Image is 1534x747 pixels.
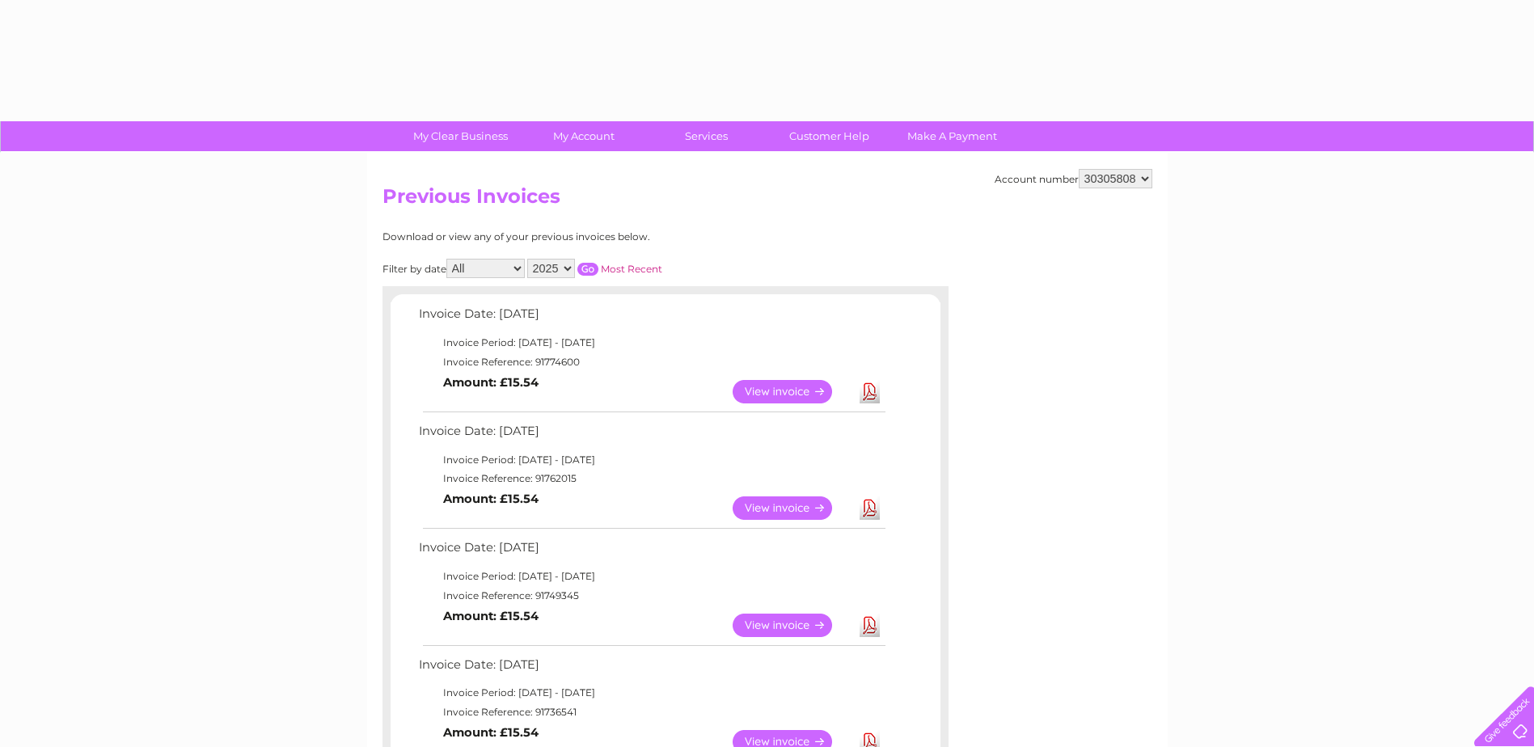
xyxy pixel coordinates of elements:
[415,420,888,450] td: Invoice Date: [DATE]
[640,121,773,151] a: Services
[601,263,662,275] a: Most Recent
[733,380,852,403] a: View
[443,375,539,390] b: Amount: £15.54
[415,352,888,372] td: Invoice Reference: 91774600
[382,231,807,243] div: Download or view any of your previous invoices below.
[860,496,880,520] a: Download
[517,121,650,151] a: My Account
[443,725,539,740] b: Amount: £15.54
[415,333,888,352] td: Invoice Period: [DATE] - [DATE]
[733,614,852,637] a: View
[382,185,1152,216] h2: Previous Invoices
[763,121,896,151] a: Customer Help
[860,380,880,403] a: Download
[415,683,888,703] td: Invoice Period: [DATE] - [DATE]
[415,303,888,333] td: Invoice Date: [DATE]
[394,121,527,151] a: My Clear Business
[415,537,888,567] td: Invoice Date: [DATE]
[415,567,888,586] td: Invoice Period: [DATE] - [DATE]
[382,259,807,278] div: Filter by date
[415,703,888,722] td: Invoice Reference: 91736541
[733,496,852,520] a: View
[415,586,888,606] td: Invoice Reference: 91749345
[415,450,888,470] td: Invoice Period: [DATE] - [DATE]
[415,469,888,488] td: Invoice Reference: 91762015
[443,609,539,623] b: Amount: £15.54
[995,169,1152,188] div: Account number
[415,654,888,684] td: Invoice Date: [DATE]
[860,614,880,637] a: Download
[443,492,539,506] b: Amount: £15.54
[885,121,1019,151] a: Make A Payment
